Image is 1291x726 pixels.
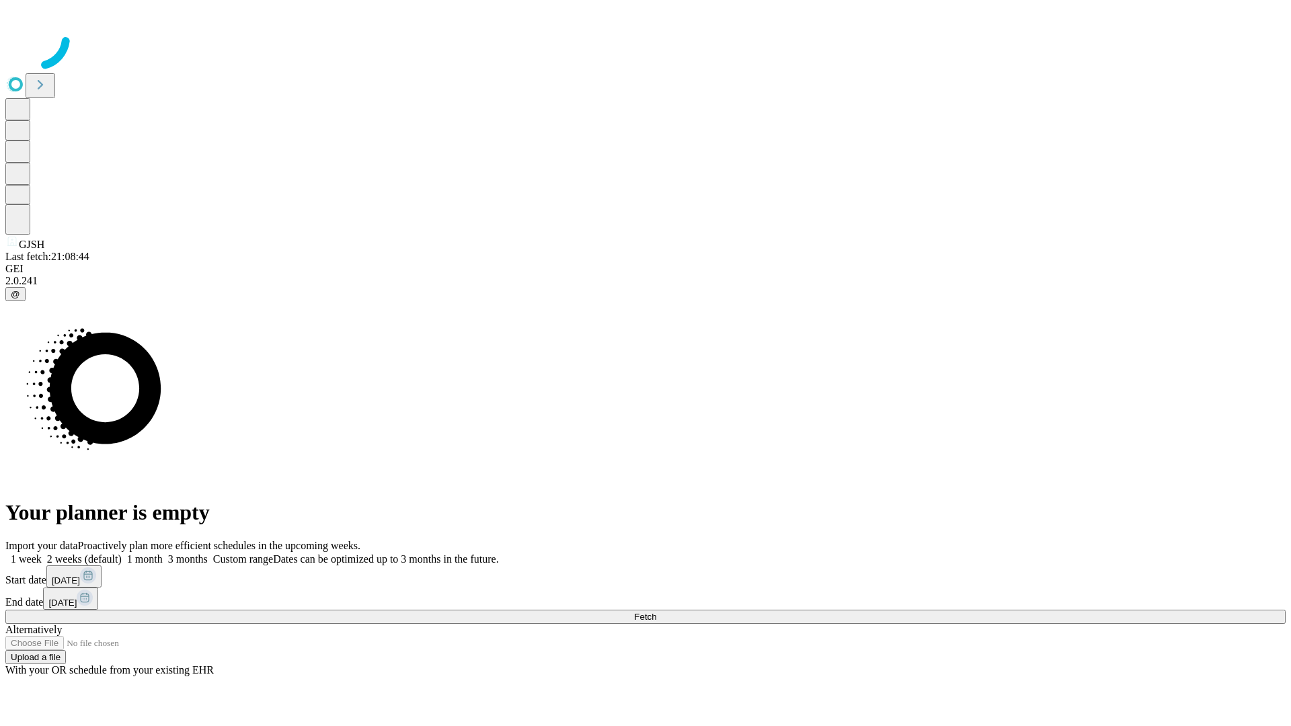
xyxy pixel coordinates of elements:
[48,598,77,608] span: [DATE]
[43,588,98,610] button: [DATE]
[127,553,163,565] span: 1 month
[213,553,273,565] span: Custom range
[168,553,208,565] span: 3 months
[5,624,62,635] span: Alternatively
[634,612,656,622] span: Fetch
[5,263,1286,275] div: GEI
[5,588,1286,610] div: End date
[5,287,26,301] button: @
[273,553,498,565] span: Dates can be optimized up to 3 months in the future.
[5,275,1286,287] div: 2.0.241
[5,650,66,664] button: Upload a file
[11,553,42,565] span: 1 week
[19,239,44,250] span: GJSH
[46,565,102,588] button: [DATE]
[5,540,78,551] span: Import your data
[5,251,89,262] span: Last fetch: 21:08:44
[5,610,1286,624] button: Fetch
[52,575,80,586] span: [DATE]
[78,540,360,551] span: Proactively plan more efficient schedules in the upcoming weeks.
[5,664,214,676] span: With your OR schedule from your existing EHR
[47,553,122,565] span: 2 weeks (default)
[5,500,1286,525] h1: Your planner is empty
[11,289,20,299] span: @
[5,565,1286,588] div: Start date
